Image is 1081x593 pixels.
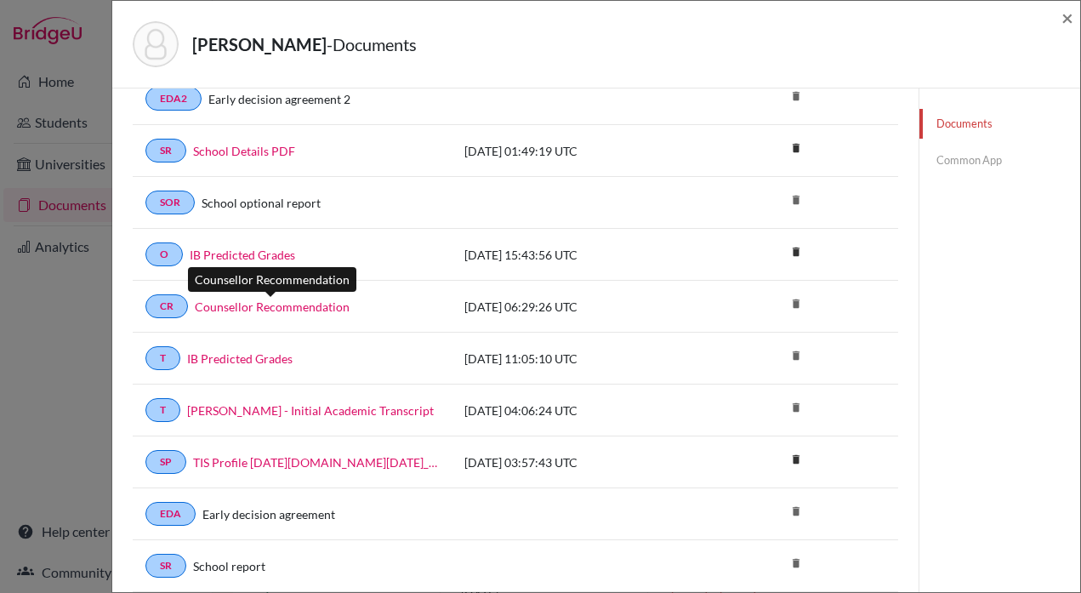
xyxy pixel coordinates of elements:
strong: [PERSON_NAME] [192,34,327,54]
a: School Details PDF [193,142,295,160]
a: IB Predicted Grades [190,246,295,264]
a: O [145,242,183,266]
a: Documents [919,109,1080,139]
a: School optional report [202,194,321,212]
a: delete [783,449,809,472]
div: [DATE] 15:43:56 UTC [452,246,707,264]
a: [PERSON_NAME] - Initial Academic Transcript [187,402,434,419]
a: Counsellor Recommendation [195,298,350,316]
a: SP [145,450,186,474]
i: delete [783,291,809,316]
a: SR [145,554,186,578]
i: delete [783,343,809,368]
i: delete [783,499,809,524]
i: delete [783,239,809,265]
i: delete [783,395,809,420]
button: Close [1061,8,1073,28]
a: EDA [145,502,196,526]
div: [DATE] 06:29:26 UTC [452,298,707,316]
div: [DATE] 11:05:10 UTC [452,350,707,368]
i: delete [783,187,809,213]
a: delete [783,242,809,265]
a: T [145,398,180,422]
span: × [1061,5,1073,30]
a: TIS Profile [DATE][DOMAIN_NAME][DATE]_wide [193,453,439,471]
a: T [145,346,180,370]
a: Common App [919,145,1080,175]
i: delete [783,135,809,161]
a: delete [783,138,809,161]
a: IB Predicted Grades [187,350,293,368]
div: [DATE] 01:49:19 UTC [452,142,707,160]
a: School report [193,557,265,575]
a: SOR [145,191,195,214]
div: [DATE] 03:57:43 UTC [452,453,707,471]
a: Early decision agreement [202,505,335,523]
a: SR [145,139,186,163]
i: delete [783,83,809,109]
a: EDA2 [145,87,202,111]
span: - Documents [327,34,417,54]
i: delete [783,550,809,576]
div: Counsellor Recommendation [188,267,356,292]
a: CR [145,294,188,318]
a: Early decision agreement 2 [208,90,350,108]
div: [DATE] 04:06:24 UTC [452,402,707,419]
i: delete [783,447,809,472]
